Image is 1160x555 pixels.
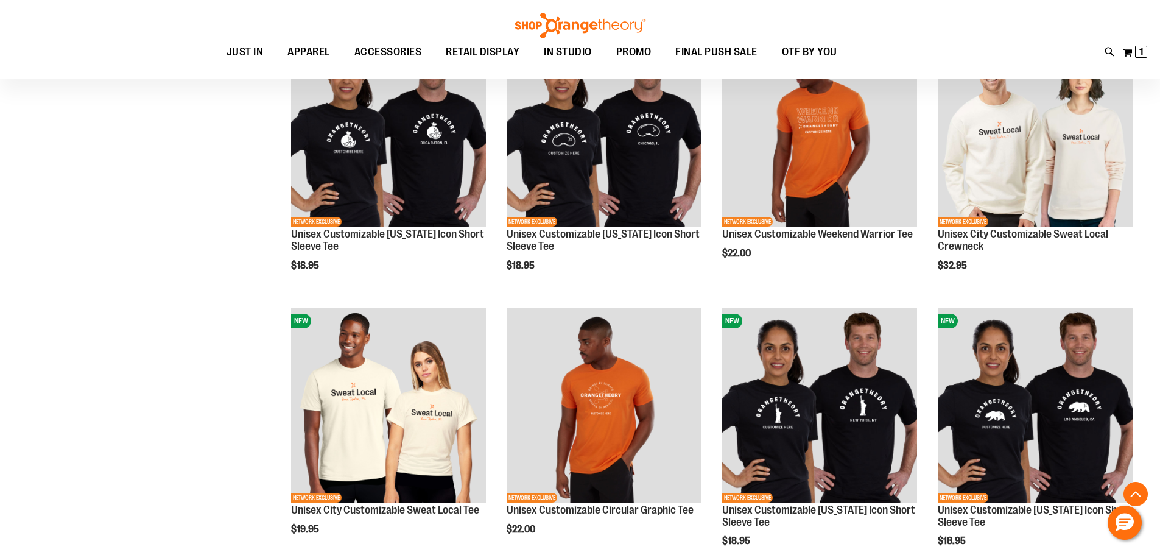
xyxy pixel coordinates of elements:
[507,493,557,503] span: NETWORK EXCLUSIVE
[1123,482,1148,506] button: Back To Top
[722,504,915,528] a: Unisex Customizable [US_STATE] Icon Short Sleeve Tee
[675,38,758,66] span: FINAL PUSH SALE
[291,228,484,252] a: Unisex Customizable [US_STATE] Icon Short Sleeve Tee
[938,32,1133,228] a: Image of Unisex City Customizable NuBlend CrewneckNEWNETWORK EXCLUSIVE
[507,524,537,535] span: $22.00
[938,314,958,328] span: NEW
[507,217,557,227] span: NETWORK EXCLUSIVE
[770,38,849,66] a: OTF BY YOU
[214,38,276,66] a: JUST IN
[354,38,422,66] span: ACCESSORIES
[446,38,519,66] span: RETAIL DISPLAY
[722,308,917,504] a: OTF City Unisex New York Icon SS Tee BlackNEWNETWORK EXCLUSIVE
[722,536,752,546] span: $18.95
[291,260,321,271] span: $18.95
[938,536,968,546] span: $18.95
[291,308,486,503] img: Image of Unisex City Customizable Very Important Tee
[291,314,311,328] span: NEW
[938,504,1131,528] a: Unisex Customizable [US_STATE] Icon Short Sleeve Tee
[722,314,742,328] span: NEW
[938,228,1108,252] a: Unisex City Customizable Sweat Local Crewneck
[722,228,913,240] a: Unisex Customizable Weekend Warrior Tee
[342,38,434,66] a: ACCESSORIES
[938,260,969,271] span: $32.95
[938,308,1133,503] img: OTF City Unisex California Icon SS Tee Black
[507,228,700,252] a: Unisex Customizable [US_STATE] Icon Short Sleeve Tee
[1108,506,1142,540] button: Hello, have a question? Let’s chat.
[722,32,917,228] a: City Customizable Weekend Warrior Tee primary imageNETWORK EXCLUSIVE
[722,308,917,503] img: OTF City Unisex New York Icon SS Tee Black
[501,26,708,302] div: product
[287,38,330,66] span: APPAREL
[291,493,342,503] span: NETWORK EXCLUSIVE
[938,217,988,227] span: NETWORK EXCLUSIVE
[616,38,652,66] span: PROMO
[663,38,770,66] a: FINAL PUSH SALE
[507,260,536,271] span: $18.95
[544,38,592,66] span: IN STUDIO
[782,38,837,66] span: OTF BY YOU
[507,32,701,227] img: OTF City Unisex Illinois Icon SS Tee Black
[722,32,917,227] img: City Customizable Weekend Warrior Tee primary image
[513,13,647,38] img: Shop Orangetheory
[507,308,701,504] a: City Customizable Circular Graphic Tee primary imageNETWORK EXCLUSIVE
[291,217,342,227] span: NETWORK EXCLUSIVE
[291,504,479,516] a: Unisex City Customizable Sweat Local Tee
[507,308,701,503] img: City Customizable Circular Graphic Tee primary image
[285,26,492,302] div: product
[291,32,486,227] img: OTF City Unisex Florida Icon SS Tee Black
[722,248,753,259] span: $22.00
[227,38,264,66] span: JUST IN
[507,504,694,516] a: Unisex Customizable Circular Graphic Tee
[1139,46,1144,58] span: 1
[291,32,486,228] a: OTF City Unisex Florida Icon SS Tee BlackNEWNETWORK EXCLUSIVE
[434,38,532,66] a: RETAIL DISPLAY
[722,217,773,227] span: NETWORK EXCLUSIVE
[291,524,321,535] span: $19.95
[532,38,604,66] a: IN STUDIO
[507,32,701,228] a: OTF City Unisex Illinois Icon SS Tee BlackNEWNETWORK EXCLUSIVE
[938,493,988,503] span: NETWORK EXCLUSIVE
[938,32,1133,227] img: Image of Unisex City Customizable NuBlend Crewneck
[722,493,773,503] span: NETWORK EXCLUSIVE
[275,38,342,66] a: APPAREL
[932,26,1139,302] div: product
[716,26,923,290] div: product
[938,308,1133,504] a: OTF City Unisex California Icon SS Tee BlackNEWNETWORK EXCLUSIVE
[604,38,664,66] a: PROMO
[291,308,486,504] a: Image of Unisex City Customizable Very Important TeeNEWNETWORK EXCLUSIVE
